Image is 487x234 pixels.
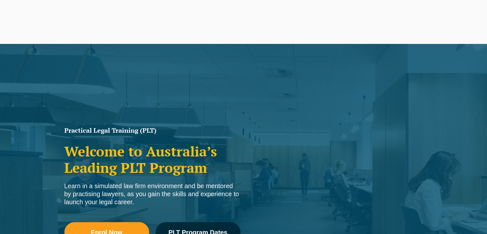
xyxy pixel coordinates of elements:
[64,127,240,134] h1: Practical Legal Training (PLT)
[64,182,240,206] div: Learn in a simulated law firm environment and be mentored by practising lawyers, as you gain the ...
[64,143,240,176] h2: Welcome to Australia’s Leading PLT Program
